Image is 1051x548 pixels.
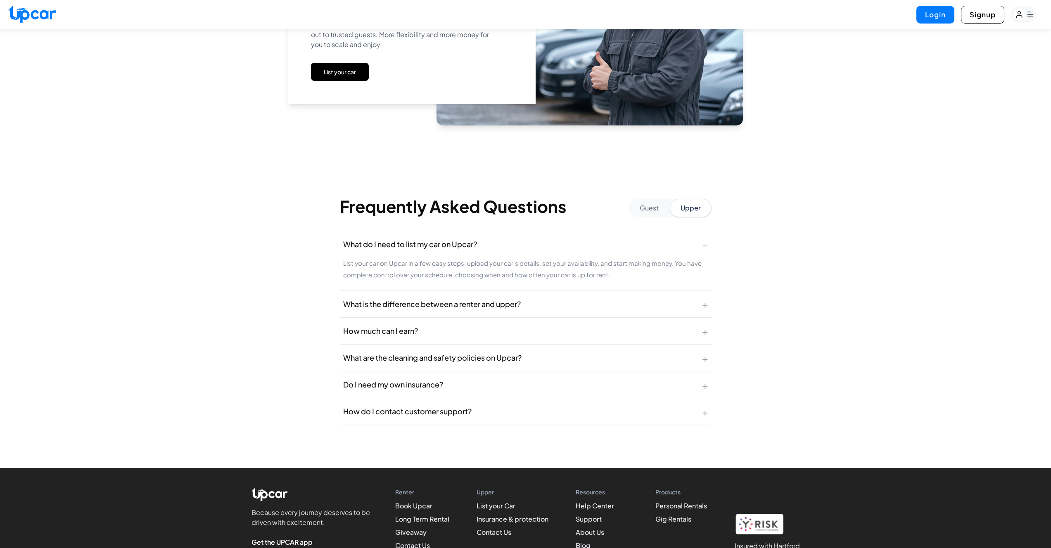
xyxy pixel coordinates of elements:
a: Gig Rentals [655,515,691,523]
button: What is the difference between a renter and upper?+ [340,291,712,317]
a: About Us [576,528,604,536]
span: + [702,324,708,338]
a: Help Center [576,501,614,510]
span: + [702,378,708,391]
button: How much can I earn?+ [340,318,712,344]
span: − [702,238,708,251]
button: What do I need to list my car on Upcar?− [340,231,712,257]
a: Contact Us [477,528,511,536]
span: How much can I earn? [343,325,418,337]
h2: Frequently Asked Questions [340,198,567,215]
button: Guest [629,199,670,217]
h4: Resources [576,488,628,496]
a: Support [576,515,602,523]
a: Book Upcar [395,501,432,510]
a: List your Car [477,501,515,510]
span: + [702,405,708,418]
span: What is the difference between a renter and upper? [343,298,521,310]
button: List your car [311,63,369,81]
button: Do I need my own insurance?+ [340,371,712,398]
a: Long Term Rental [395,515,449,523]
a: Personal Rentals [655,501,707,510]
h4: Renter [395,488,449,496]
h4: Upper [477,488,548,496]
button: Login [916,6,954,24]
button: Upper [670,199,712,217]
img: Upcar Logo [8,5,56,23]
button: What are the cleaning and safety policies on Upcar?+ [340,345,712,371]
p: List your car with us and start making money by renting it out to trusted guests. More flexibilit... [311,20,496,50]
span: + [702,351,708,364]
h4: Products [655,488,707,496]
p: Because every journey deserves to be driven with excitement. [251,508,375,527]
img: Upcar Logo [251,488,288,501]
a: Giveaway [395,528,427,536]
button: Signup [961,6,1004,24]
a: Insurance & protection [477,515,548,523]
span: What are the cleaning and safety policies on Upcar? [343,352,522,364]
h4: Get the UPCAR app [251,537,375,547]
span: Do I need my own insurance? [343,379,443,390]
span: How do I contact customer support? [343,406,472,417]
button: How do I contact customer support?+ [340,398,712,425]
span: + [702,298,708,311]
span: What do I need to list my car on Upcar? [343,239,477,250]
p: List your car on Upcar in a few easy steps: upload your car's details, set your availability, and... [343,257,708,281]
